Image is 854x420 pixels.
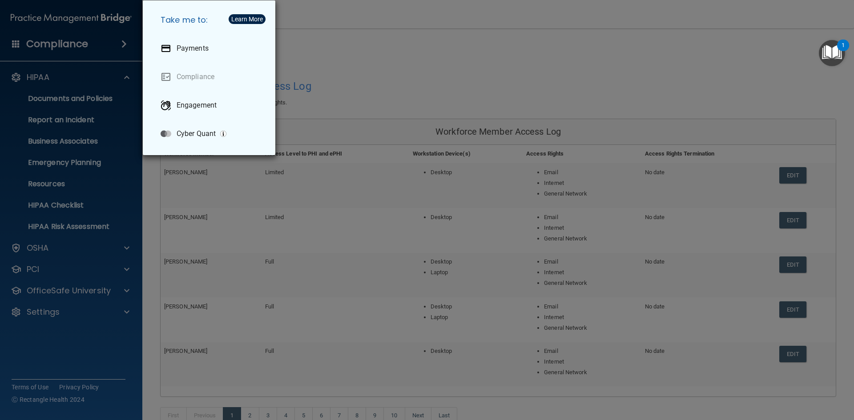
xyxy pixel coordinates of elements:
[177,101,217,110] p: Engagement
[153,64,268,89] a: Compliance
[231,16,263,22] div: Learn More
[153,93,268,118] a: Engagement
[229,14,266,24] button: Learn More
[153,8,268,32] h5: Take me to:
[177,44,209,53] p: Payments
[700,357,843,392] iframe: Drift Widget Chat Controller
[153,36,268,61] a: Payments
[819,40,845,66] button: Open Resource Center, 1 new notification
[153,121,268,146] a: Cyber Quant
[842,45,845,57] div: 1
[177,129,216,138] p: Cyber Quant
